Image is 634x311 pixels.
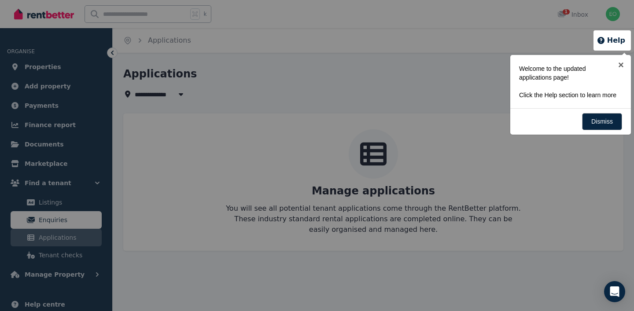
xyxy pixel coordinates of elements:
[582,113,622,130] a: Dismiss
[519,64,617,82] p: Welcome to the updated applications page!
[611,55,631,75] a: ×
[604,281,625,302] div: Open Intercom Messenger
[519,91,617,99] p: Click the Help section to learn more
[597,35,625,46] button: Help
